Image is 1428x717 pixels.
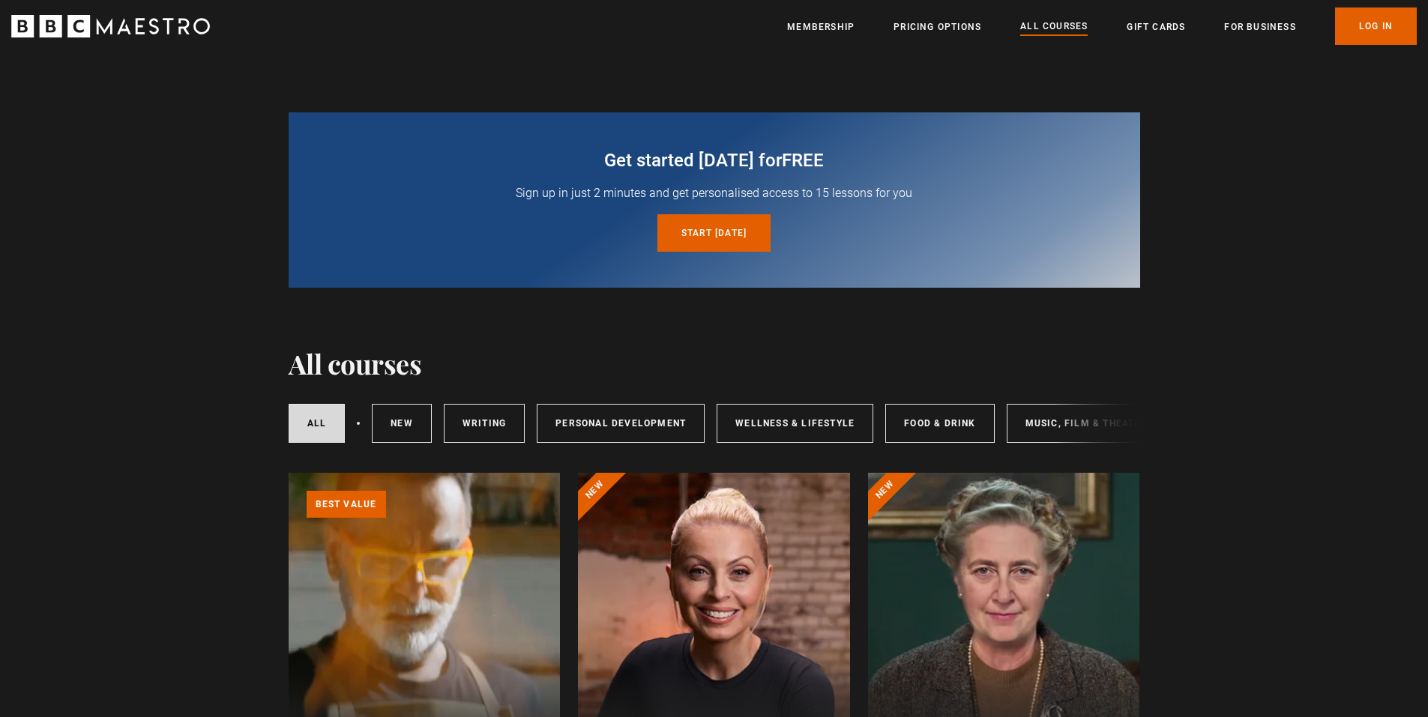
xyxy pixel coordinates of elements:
h2: Get started [DATE] for [325,148,1104,172]
a: Music, Film & Theatre [1007,404,1166,443]
a: Start [DATE] [657,214,771,252]
a: Membership [787,19,855,34]
span: free [782,150,824,171]
a: Log In [1335,7,1417,45]
a: All [289,404,346,443]
a: Gift Cards [1127,19,1185,34]
nav: Primary [787,7,1417,45]
p: Sign up in just 2 minutes and get personalised access to 15 lessons for you [325,184,1104,202]
a: Writing [444,404,525,443]
a: Pricing Options [894,19,981,34]
a: Personal Development [537,404,705,443]
p: Best value [307,491,386,518]
a: All Courses [1020,19,1088,35]
a: New [372,404,432,443]
a: Wellness & Lifestyle [717,404,873,443]
h1: All courses [289,348,422,379]
svg: BBC Maestro [11,15,210,37]
a: For business [1224,19,1295,34]
a: Food & Drink [885,404,994,443]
